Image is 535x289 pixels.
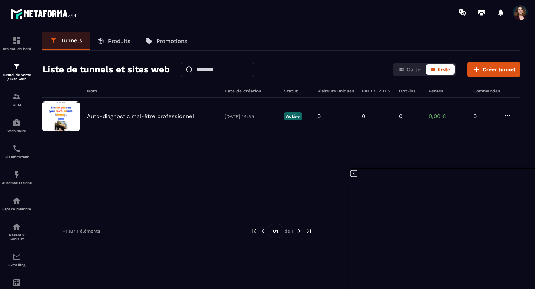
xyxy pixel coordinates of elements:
a: automationsautomationsWebinaire [2,113,32,139]
p: Planificateur [2,155,32,159]
a: Produits [90,32,138,50]
p: E-mailing [2,263,32,267]
a: formationformationCRM [2,87,32,113]
img: image [42,101,80,131]
button: Créer tunnel [467,62,520,77]
p: Réseaux Sociaux [2,233,32,241]
a: formationformationTunnel de vente / Site web [2,56,32,87]
h6: Ventes [429,88,466,94]
p: 0,00 € [429,113,466,120]
p: Auto-diagnostic mal-être professionnel [87,113,194,120]
a: Tunnels [42,32,90,50]
img: logo [10,7,77,20]
img: next [296,228,303,234]
p: 0 [317,113,321,120]
p: Webinaire [2,129,32,133]
p: Active [284,112,302,120]
a: automationsautomationsAutomatisations [2,165,32,191]
button: Carte [394,64,425,75]
p: 0 [362,113,365,120]
img: prev [260,228,266,234]
h6: PAGES VUES [362,88,392,94]
h6: Date de création [224,88,276,94]
span: Liste [438,66,450,72]
img: automations [12,118,21,127]
a: Promotions [138,32,195,50]
a: formationformationTableau de bord [2,30,32,56]
p: 1-1 sur 1 éléments [61,228,100,234]
span: Créer tunnel [483,66,515,73]
h6: Opt-ins [399,88,421,94]
p: Tunnel de vente / Site web [2,73,32,81]
img: scheduler [12,144,21,153]
button: Liste [426,64,455,75]
h6: Visiteurs uniques [317,88,354,94]
h6: Nom [87,88,217,94]
p: Produits [108,38,130,45]
a: emailemailE-mailing [2,247,32,273]
p: CRM [2,103,32,107]
img: prev [250,228,257,234]
h6: Statut [284,88,310,94]
img: automations [12,196,21,205]
a: schedulerschedulerPlanificateur [2,139,32,165]
p: Promotions [156,38,187,45]
p: 0 [473,113,496,120]
img: accountant [12,278,21,287]
span: Carte [406,66,421,72]
img: next [305,228,312,234]
img: formation [12,92,21,101]
img: social-network [12,222,21,231]
p: Tunnels [61,37,82,44]
img: email [12,252,21,261]
p: 01 [269,224,282,238]
p: 0 [399,113,402,120]
a: automationsautomationsEspace membre [2,191,32,217]
img: formation [12,62,21,71]
p: Automatisations [2,181,32,185]
a: social-networksocial-networkRéseaux Sociaux [2,217,32,247]
p: Tableau de bord [2,47,32,51]
p: de 1 [285,228,294,234]
h6: Commandes [473,88,500,94]
img: automations [12,170,21,179]
p: Espace membre [2,207,32,211]
h2: Liste de tunnels et sites web [42,62,170,77]
p: [DATE] 14:59 [224,114,276,119]
img: formation [12,36,21,45]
